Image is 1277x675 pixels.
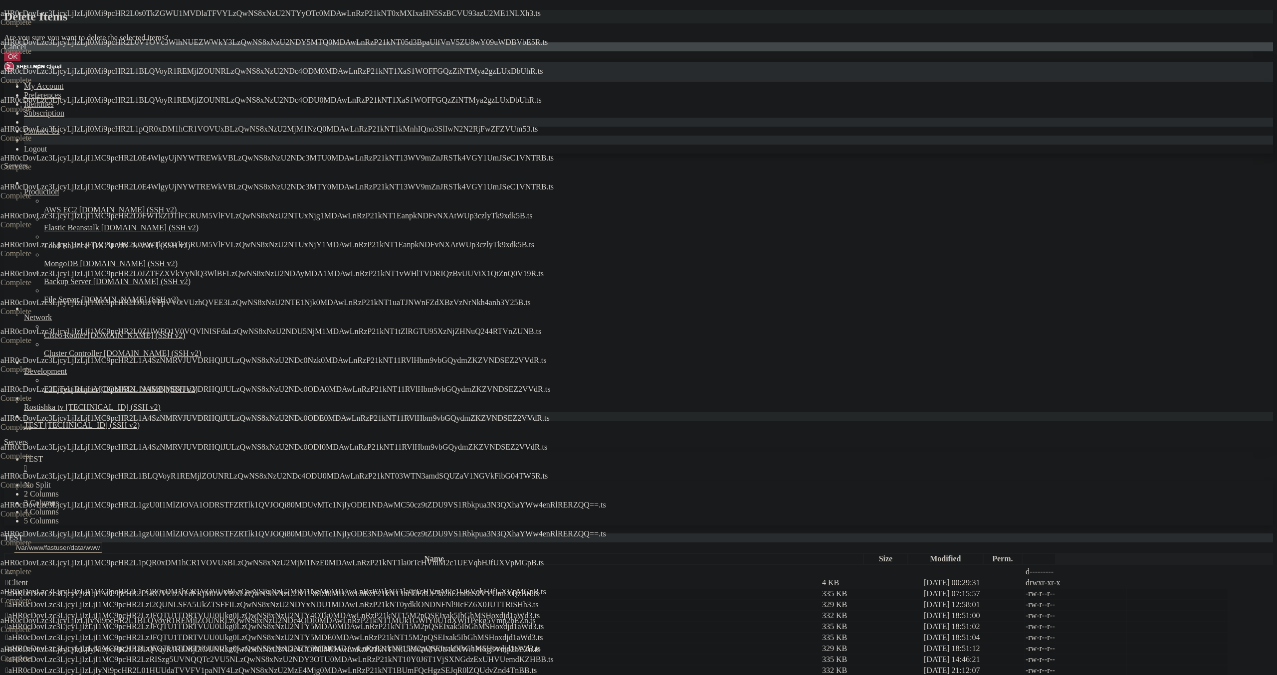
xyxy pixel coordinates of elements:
[0,134,100,143] div: Complete
[0,240,534,249] span: aHR0cDovLzc3LjcyLjIzLjI1MC9pcHR2L0FWTkZDTlFCRUM5VlFVLzQwNS8xNzU2NTUxNjY1MDAwLnRzP21kNT1EanpkNDFvN...
[0,501,606,509] span: aHR0cDovLzc3LjcyLjIzLjI1MC9pcHR2L1gzU0I1MlZIOVA1ODRSTFZRTlk1QVJOQi80MDUvMTc1NjIyODE1NDAwMC50cz9tZ...
[0,394,100,403] div: Complete
[0,38,548,46] span: aHR0cDovLzc3LjcyLjIzLjI0Mi9pcHR2L0VTOVc3WlhNUEZWWkY3LzQwNS8xNzU2NDY5MTQ0MDAwLnRzP21kNT05d3BpaUlfV...
[0,616,536,625] span: aHR0cDovLzc3LjcyLjIzLjIyNi9pcHR2L1BLQVoyR1REMjlZOUNRLzQwNS8xNzU2NDc4ODI0MDAwLnRzP21kNT1MUk1GWlY0U...
[0,182,554,191] span: aHR0cDovLzc3LjcyLjIzLjI1MC9pcHR2L0E4WlgyUjNYWTREWkVBLzQwNS8xNzU2NDc3MTY0MDAwLnRzP21kNT13WV9mZnJRS...
[0,423,100,432] div: Complete
[0,125,538,133] span: aHR0cDovLzc3LjcyLjIzLjI0Mi9pcHR2L1pQR0xDM1hCR1VOVUxBLzQwNS8xNzU2MjM1NzQ0MDAwLnRzP21kNT1kMnhIQno3S...
[0,529,606,538] span: aHR0cDovLzc3LjcyLjIzLjI1MC9pcHR2L1gzU0I1MlZIOVA1ODRSTFZRTlk1QVJOQi80MDUvMTc1NjIyODE3NDAwMC50cz9tZ...
[0,356,546,364] span: aHR0cDovLzc3LjcyLjIzLjI1MC9pcHR2L1A4SzNMRVJUVDRHQlJULzQwNS8xNzU2NDc0Nzk0MDAwLnRzP21kNT11RVlHbm9vb...
[0,154,554,162] span: aHR0cDovLzc3LjcyLjIzLjI1MC9pcHR2L0E4WlgyUjNYWTREWkVBLzQwNS8xNzU2NDc3MTU0MDAwLnRzP21kNT13WV9mZnJRS...
[0,472,548,480] span: aHR0cDovLzc3LjcyLjIzLjI1MC9pcHR2L1BLQVoyR1REMjlZOUNRLzQwNS8xNzU2NDc4ODU0MDAwLnRzP21kNT03WTN3amdSQ...
[0,452,100,461] div: Complete
[0,654,100,663] div: Complete
[0,414,550,422] span: aHR0cDovLzc3LjcyLjIzLjI1MC9pcHR2L1A4SzNMRVJUVDRHQlJULzQwNS8xNzU2NDc0ODE0MDAwLnRzP21kNT11RVlHbm9vb...
[0,596,100,605] div: Complete
[0,163,100,171] div: Complete
[0,249,100,258] div: Complete
[0,211,532,220] span: aHR0cDovLzc3LjcyLjIzLjI1MC9pcHR2L0FWTkZDTlFCRUM5VlFVLzQwNS8xNzU2NTUxNjg1MDAwLnRzP21kNT1EanpkNDFvN...
[0,587,546,596] span: aHR0cDovLzc3LjcyLjIzLjI1MC9pcHR2L1pQR0xDM1hCR1VOVUxBLzQwNS8xNzU2MjM1NzM0MDAwLnRzP21kNT1la0tTcHVmM...
[0,558,544,567] span: aHR0cDovLzc3LjcyLjIzLjI1MC9pcHR2L1pQR0xDM1hCR1VOVUxBLzQwNS8xNzU2MjM1NzE0MDAwLnRzP21kNT1la0tTcHVmM...
[0,385,550,393] span: aHR0cDovLzc3LjcyLjIzLjI1MC9pcHR2L1A4SzNMRVJUVDRHQlJULzQwNS8xNzU2NDc0ODA0MDAwLnRzP21kNT11RVlHbm9vb...
[0,538,100,547] div: Complete
[0,443,547,451] span: aHR0cDovLzc3LjcyLjIzLjI1MC9pcHR2L1A4SzNMRVJUVDRHQlJULzQwNS8xNzU2NDc0ODI0MDAwLnRzP21kNT11RVlHbm9vb...
[0,625,100,634] div: Complete
[0,269,544,278] span: aHR0cDovLzc3LjcyLjIzLjI1MC9pcHR2L0JZTFZXVkYyNlQ3WlBFLzQwNS8xNzU2NDAyMDA1MDAwLnRzP21kNT1vWHlTVDRIQ...
[0,298,531,307] span: aHR0cDovLzc3LjcyLjIzLjI1MC9pcHR2L0UzVFpVV0tVUzhQVEE3LzQwNS8xNzU2NTE1Njk0MDAwLnRzP21kNT1uaTJNWnFZd...
[0,9,541,17] span: aHR0cDovLzc3LjcyLjIzLjI0Mi9pcHR2L0s0TkZGWU1MVDlaTFVYLzQwNS8xNzU2NTYyOTc0MDAwLnRzP21kNT0xMXIxaHN5S...
[0,365,100,374] div: Complete
[0,645,540,654] span: aHR0cDovLzc3LjcyLjIzLjIyNi9pcHR2L1BLQVoyR1REMjlZOUNRLzQwNS8xNzU2NDc4ODM0MDAwLnRzP21kNT1MUk1GWlY0U...
[0,96,542,104] span: aHR0cDovLzc3LjcyLjIzLjI0Mi9pcHR2L1BLQVoyR1REMjlZOUNRLzQwNS8xNzU2NDc4ODU0MDAwLnRzP21kNT1XaS1WOFFGQ...
[0,76,100,85] div: Complete
[0,336,100,345] div: Complete
[0,220,100,229] div: Complete
[0,481,100,490] div: Complete
[0,18,100,27] div: Complete
[0,47,100,56] div: Complete
[0,67,543,75] span: aHR0cDovLzc3LjcyLjIzLjI0Mi9pcHR2L1BLQVoyR1REMjlZOUNRLzQwNS8xNzU2NDc4ODM0MDAwLnRzP21kNT1XaS1WOFFGQ...
[0,191,100,200] div: Complete
[0,567,100,576] div: Complete
[0,105,100,114] div: Complete
[0,278,100,287] div: Complete
[0,307,100,316] div: Complete
[0,509,100,518] div: Complete
[0,327,541,336] span: aHR0cDovLzc3LjcyLjIzLjI1MC9pcHR2L0ZUWFQ1V0VQVlNISFdaLzQwNS8xNzU2NDU5NjM1MDAwLnRzP21kNT1tZlRGTU95X...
